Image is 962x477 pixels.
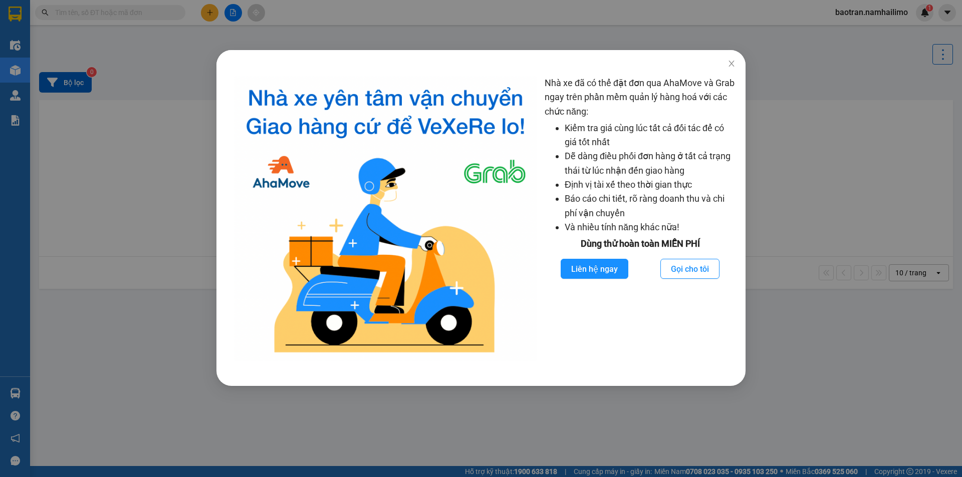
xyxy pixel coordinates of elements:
button: Gọi cho tôi [660,259,719,279]
span: Gọi cho tôi [671,263,709,275]
span: Liên hệ ngay [571,263,618,275]
li: Định vị tài xế theo thời gian thực [565,178,736,192]
img: logo [234,76,537,361]
li: Báo cáo chi tiết, rõ ràng doanh thu và chi phí vận chuyển [565,192,736,220]
button: Close [717,50,746,78]
li: Dễ dàng điều phối đơn hàng ở tất cả trạng thái từ lúc nhận đến giao hàng [565,149,736,178]
div: Dùng thử hoàn toàn MIỄN PHÍ [545,237,736,251]
li: Và nhiều tính năng khác nữa! [565,220,736,234]
li: Kiểm tra giá cùng lúc tất cả đối tác để có giá tốt nhất [565,121,736,150]
button: Liên hệ ngay [561,259,628,279]
div: Nhà xe đã có thể đặt đơn qua AhaMove và Grab ngay trên phần mềm quản lý hàng hoá với các chức năng: [545,76,736,361]
span: close [728,60,736,68]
